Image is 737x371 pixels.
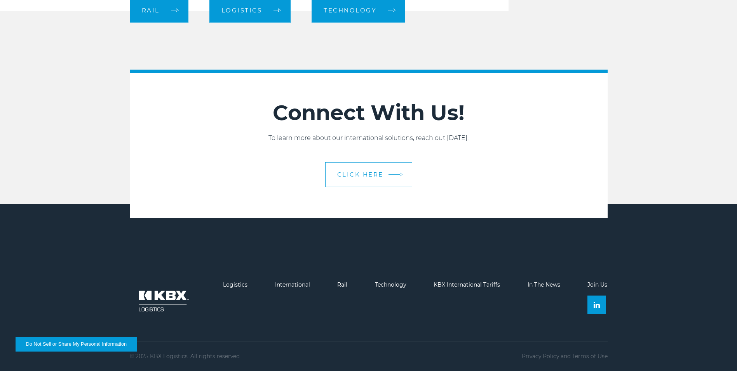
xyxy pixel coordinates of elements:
img: arrow [399,173,402,177]
span: and [561,353,571,360]
span: CLICK HERE [337,171,383,177]
a: CLICK HERE arrow arrow [325,162,412,187]
h2: Connect With Us! [130,100,608,126]
img: Linkedin [594,302,600,308]
a: Join Us [587,281,607,288]
a: International [275,281,310,288]
a: KBX International Tariffs [434,281,500,288]
p: To learn more about our international solutions, reach out [DATE]. [130,133,608,143]
span: RAIL [142,7,160,13]
a: Privacy Policy [522,353,559,360]
a: Logistics [223,281,247,288]
span: Technology [324,7,376,13]
a: Rail [337,281,347,288]
a: Terms of Use [572,353,608,360]
p: © 2025 KBX Logistics. All rights reserved. [130,353,241,359]
a: Technology [375,281,406,288]
button: Do Not Sell or Share My Personal Information [16,337,137,352]
span: logistics [221,7,262,13]
img: kbx logo [130,282,196,320]
iframe: Chat Widget [698,334,737,371]
a: In The News [528,281,560,288]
